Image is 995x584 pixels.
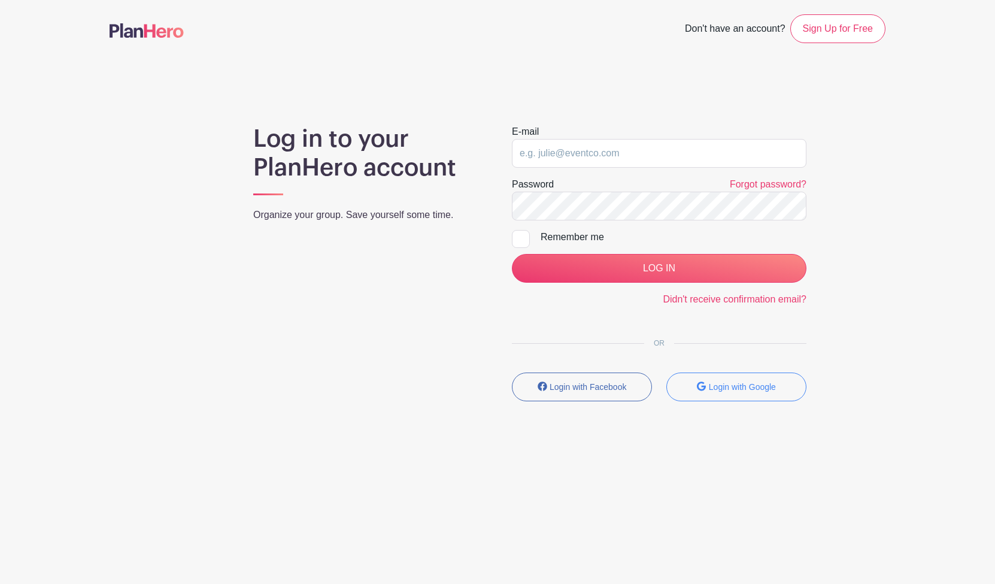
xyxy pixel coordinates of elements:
span: OR [644,339,674,347]
a: Didn't receive confirmation email? [663,294,806,304]
small: Login with Facebook [550,382,626,392]
button: Login with Facebook [512,373,652,401]
button: Login with Google [666,373,806,401]
a: Forgot password? [730,179,806,189]
input: e.g. julie@eventco.com [512,139,806,168]
p: Organize your group. Save yourself some time. [253,208,483,222]
label: E-mail [512,125,539,139]
h1: Log in to your PlanHero account [253,125,483,182]
div: Remember me [541,230,806,244]
input: LOG IN [512,254,806,283]
small: Login with Google [709,382,776,392]
img: logo-507f7623f17ff9eddc593b1ce0a138ce2505c220e1c5a4e2b4648c50719b7d32.svg [110,23,184,38]
a: Sign Up for Free [790,14,885,43]
label: Password [512,177,554,192]
span: Don't have an account? [685,17,785,43]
